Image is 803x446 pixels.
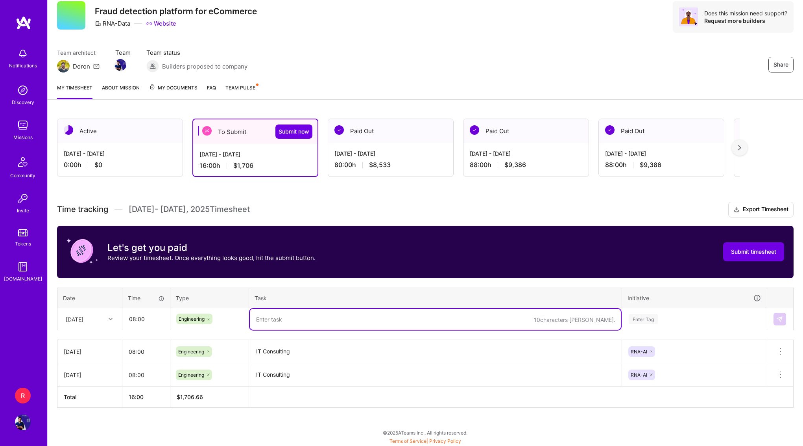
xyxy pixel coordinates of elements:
span: Submit now [279,128,309,136]
img: Paid Out [470,125,479,135]
textarea: IT Consulting [250,341,621,362]
a: Website [146,19,176,28]
img: Invite [15,191,31,206]
div: R [15,388,31,403]
div: Paid Out [328,119,453,143]
a: Terms of Service [390,438,426,444]
div: Enter Tag [629,313,658,325]
input: HH:MM [122,341,170,362]
img: right [738,145,741,151]
span: RNA-AI [631,349,647,355]
div: [DATE] - [DATE] [64,149,176,158]
div: RNA-Data [95,19,130,28]
span: Team status [146,48,247,57]
span: My Documents [149,84,198,92]
img: Paid Out [334,125,344,135]
div: 80:00 h [334,161,447,169]
img: Team Architect [57,60,70,72]
img: tokens [18,229,28,236]
img: Team Member Avatar [114,59,126,71]
i: icon Download [733,206,740,214]
span: | [390,438,461,444]
img: bell [15,46,31,61]
div: Paid Out [463,119,589,143]
th: Type [170,288,249,308]
a: FAQ [207,84,216,99]
img: User Avatar [15,414,31,430]
img: Community [13,152,32,171]
img: To Submit [202,126,212,136]
div: Paid Out [599,119,724,143]
a: R [13,388,33,403]
span: [DATE] - [DATE] , 2025 Timesheet [129,204,250,214]
a: User Avatar [13,414,33,430]
div: Initiative [628,294,761,303]
img: logo [16,16,31,30]
div: Active [57,119,183,143]
button: Share [768,57,794,72]
img: Builders proposed to company [146,60,159,72]
img: coin [66,235,98,267]
span: $8,533 [369,161,391,169]
div: [DOMAIN_NAME] [4,275,42,283]
input: HH:MM [123,308,170,329]
div: Notifications [9,61,37,70]
span: $ 1,706.66 [177,394,203,400]
span: Submit timesheet [731,248,776,256]
a: My Documents [149,84,198,99]
span: Builders proposed to company [162,62,247,71]
th: Date [57,288,122,308]
div: 10 characters [PERSON_NAME]. [534,316,615,323]
div: [DATE] - [DATE] [470,149,582,158]
div: Tokens [15,240,31,248]
span: Engineering [179,316,205,322]
span: $1,706 [233,162,253,170]
div: Does this mission need support? [704,9,787,17]
img: guide book [15,259,31,275]
div: © 2025 ATeams Inc., All rights reserved. [47,423,803,442]
img: Paid Out [605,125,615,135]
th: 16:00 [122,387,170,408]
div: To Submit [193,119,318,144]
div: Time [128,294,164,302]
a: Team Member Avatar [115,58,126,72]
span: $9,386 [640,161,661,169]
div: [DATE] [64,371,116,379]
div: 88:00 h [470,161,582,169]
div: 0:00 h [64,161,176,169]
a: Privacy Policy [429,438,461,444]
span: $0 [94,161,102,169]
h3: Let's get you paid [107,242,316,254]
button: Submit now [275,125,312,139]
div: Discovery [12,98,34,106]
img: Active [64,125,73,135]
img: teamwork [15,117,31,133]
span: $9,386 [504,161,526,169]
img: Submit [777,316,783,322]
div: [DATE] - [DATE] [199,150,311,158]
span: Team architect [57,48,100,57]
div: Invite [17,206,29,215]
a: Team Pulse [225,84,258,99]
div: [DATE] [64,348,116,356]
div: [DATE] [66,315,83,323]
a: My timesheet [57,84,92,99]
span: Engineering [178,349,204,355]
i: icon CompanyGray [95,20,101,27]
button: Submit timesheet [723,242,784,261]
div: Missions [13,133,33,141]
span: Team Pulse [225,85,255,91]
i: icon Chevron [109,317,113,321]
div: [DATE] - [DATE] [605,149,718,158]
div: 88:00 h [605,161,718,169]
i: icon Mail [93,63,100,69]
input: HH:MM [122,364,170,385]
div: Community [10,171,35,180]
span: Team [115,48,131,57]
th: Task [249,288,622,308]
span: RNA-AI [631,372,647,378]
img: Avatar [679,7,698,26]
button: Export Timesheet [728,202,794,217]
th: Total [57,387,122,408]
div: [DATE] - [DATE] [334,149,447,158]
